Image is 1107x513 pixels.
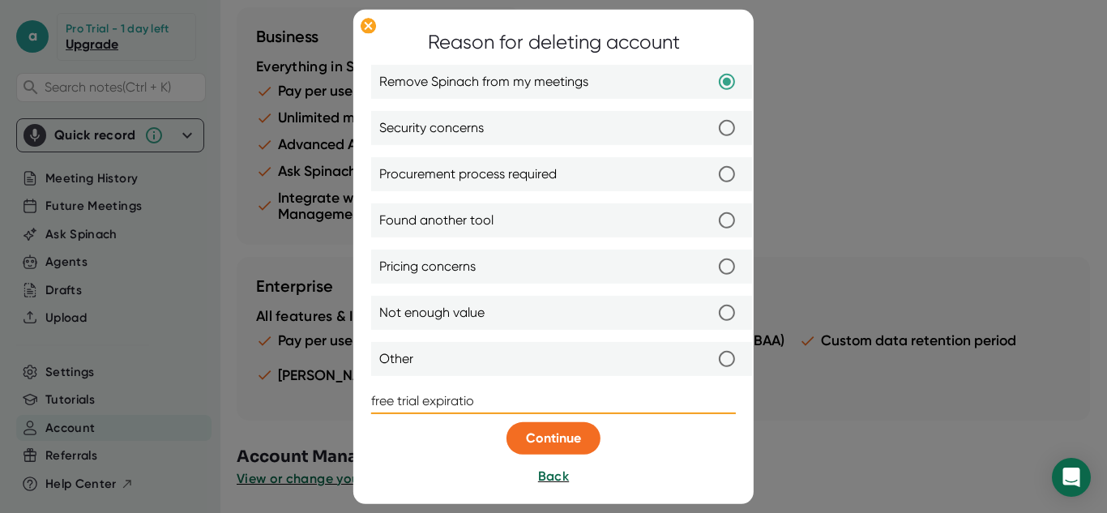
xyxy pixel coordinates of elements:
[538,467,569,486] button: Back
[371,388,736,414] input: Provide additional detail
[428,28,680,57] div: Reason for deleting account
[379,118,484,138] span: Security concerns
[506,422,601,455] button: Continue
[379,303,485,323] span: Not enough value
[379,211,494,230] span: Found another tool
[379,165,557,184] span: Procurement process required
[379,349,413,369] span: Other
[538,468,569,484] span: Back
[379,257,476,276] span: Pricing concerns
[379,72,588,92] span: Remove Spinach from my meetings
[1052,458,1091,497] div: Open Intercom Messenger
[526,430,581,446] span: Continue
